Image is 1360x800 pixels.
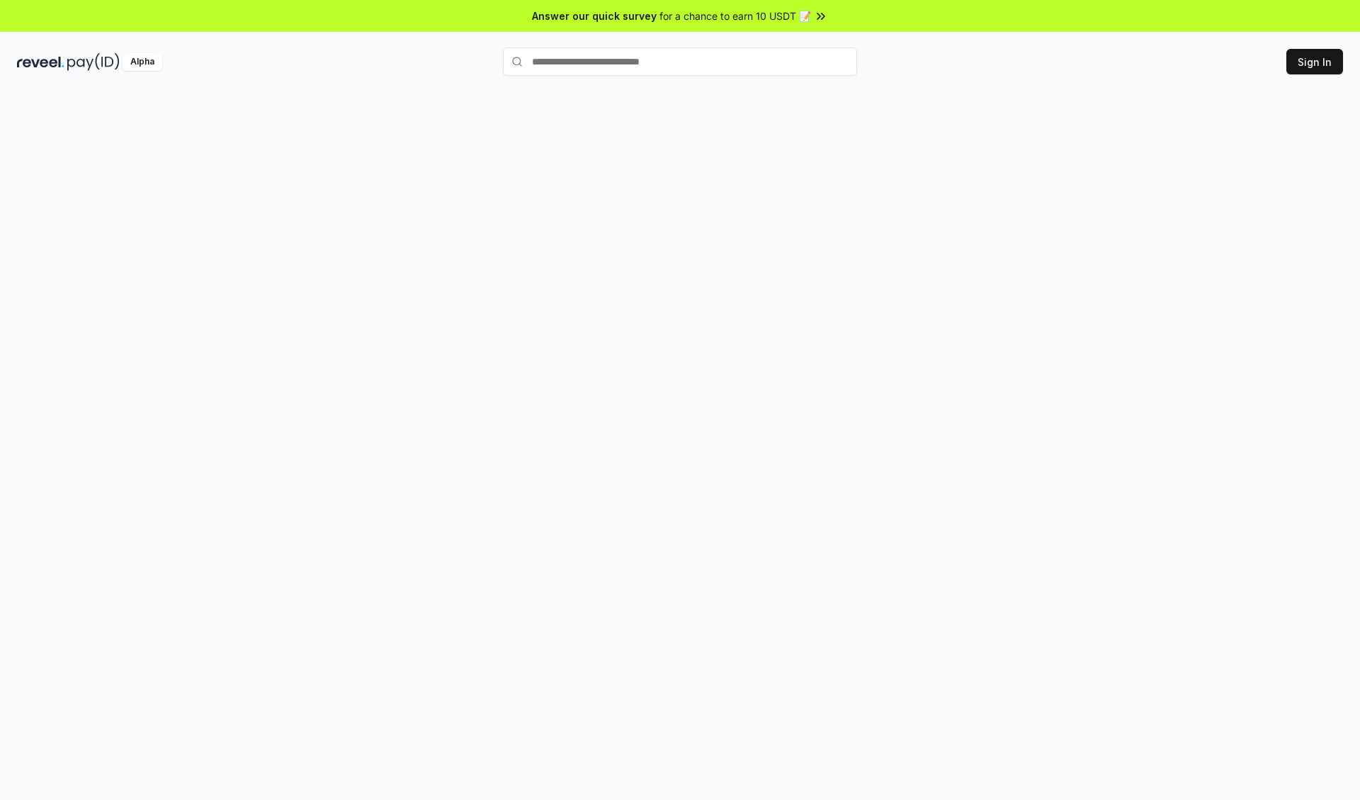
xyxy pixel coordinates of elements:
img: pay_id [67,53,120,71]
span: for a chance to earn 10 USDT 📝 [659,9,811,23]
span: Answer our quick survey [532,9,657,23]
img: reveel_dark [17,53,64,71]
button: Sign In [1286,49,1343,74]
div: Alpha [123,53,162,71]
